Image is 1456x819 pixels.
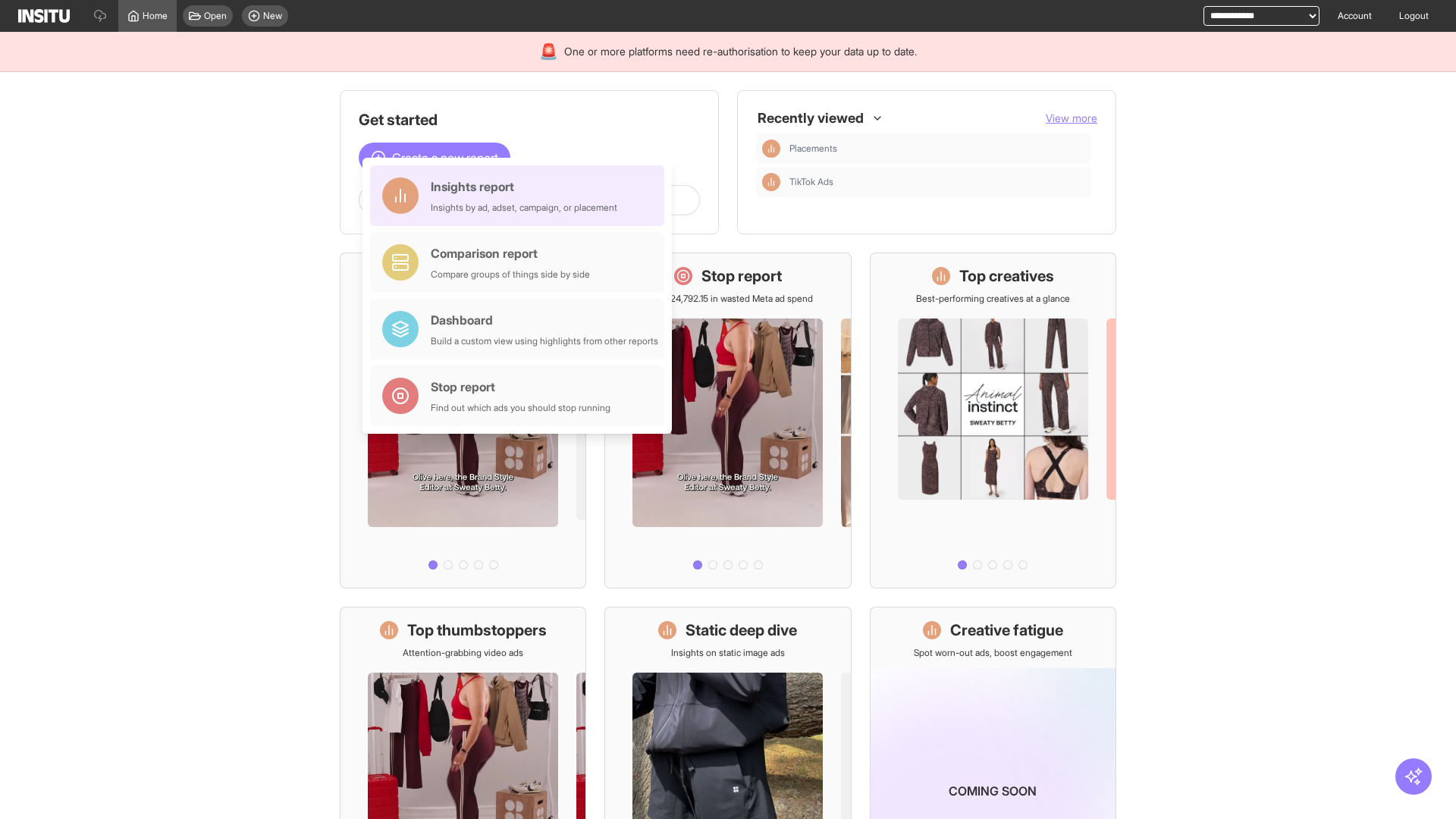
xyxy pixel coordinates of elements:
[643,293,813,305] p: Save £24,792.15 in wasted Meta ad spend
[431,402,610,414] div: Find out which ads you should stop running
[701,265,782,287] h1: Stop report
[604,253,851,588] a: Stop reportSave £24,792.15 in wasted Meta ad spend
[789,143,1085,155] span: Placements
[204,10,227,22] span: Open
[403,647,523,659] p: Attention-grabbing video ads
[431,268,590,281] div: Compare groups of things side by side
[686,620,797,641] h1: Static deep dive
[762,140,780,158] div: Insights
[564,44,917,59] span: One or more platforms need re-authorisation to keep your data up to date.
[1046,111,1097,124] span: View more
[359,143,510,173] button: Create a new report
[789,143,837,155] span: Placements
[263,10,282,22] span: New
[870,253,1116,588] a: Top creativesBest-performing creatives at a glance
[959,265,1054,287] h1: Top creatives
[671,647,785,659] p: Insights on static image ads
[407,620,547,641] h1: Top thumbstoppers
[431,378,610,396] div: Stop report
[431,311,658,329] div: Dashboard
[1046,111,1097,126] button: View more
[143,10,168,22] span: Home
[762,173,780,191] div: Insights
[916,293,1070,305] p: Best-performing creatives at a glance
[359,109,700,130] h1: Get started
[340,253,586,588] a: What's live nowSee all active ads instantly
[789,176,833,188] span: TikTok Ads
[431,202,617,214] div: Insights by ad, adset, campaign, or placement
[789,176,1085,188] span: TikTok Ads
[392,149,498,167] span: Create a new report
[431,244,590,262] div: Comparison report
[431,335,658,347] div: Build a custom view using highlights from other reports
[431,177,617,196] div: Insights report
[18,9,70,23] img: Logo
[539,41,558,62] div: 🚨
